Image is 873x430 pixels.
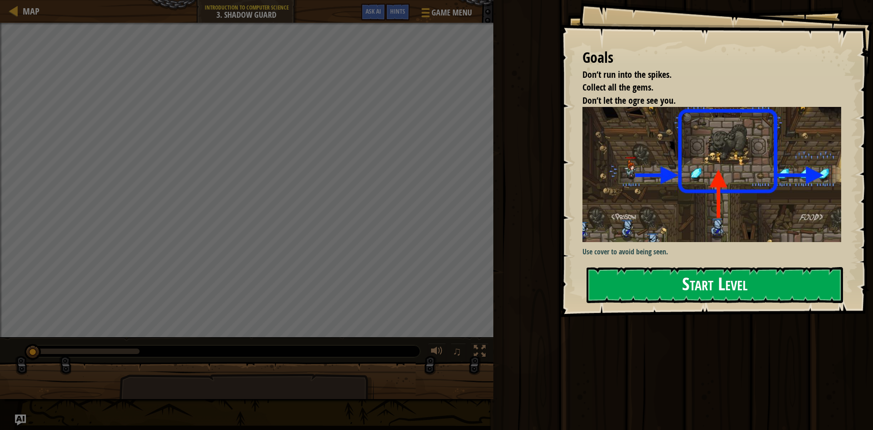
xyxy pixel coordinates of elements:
p: Use cover to avoid being seen. [582,247,848,257]
button: Ask AI [15,415,26,425]
button: Game Menu [414,4,477,25]
button: ♫ [451,343,466,362]
li: Don’t run into the spikes. [571,68,839,81]
img: Shadow guard [582,107,848,242]
button: Ask AI [361,4,386,20]
div: Goals [582,47,841,68]
span: Game Menu [431,7,472,19]
li: Collect all the gems. [571,81,839,94]
span: Ask AI [366,7,381,15]
span: Hints [390,7,405,15]
button: Toggle fullscreen [471,343,489,362]
a: Map [18,5,40,17]
li: Don’t let the ogre see you. [571,94,839,107]
span: Collect all the gems. [582,81,653,93]
span: ♫ [452,344,462,358]
button: Start Level [587,267,843,303]
span: Don’t run into the spikes. [582,68,672,81]
span: Map [23,5,40,17]
span: Don’t let the ogre see you. [582,94,676,106]
button: Adjust volume [428,343,446,362]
